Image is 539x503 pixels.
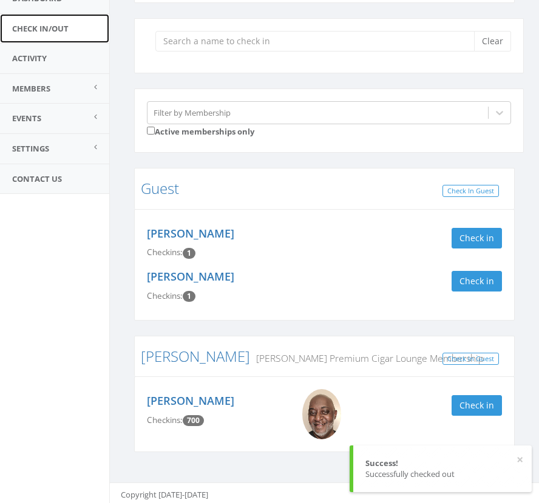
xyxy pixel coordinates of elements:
[147,269,234,284] a: [PERSON_NAME]
[365,468,520,480] div: Successfully checked out
[12,113,41,124] span: Events
[147,415,183,425] span: Checkins:
[250,351,484,365] small: [PERSON_NAME] Premium Cigar Lounge Membership
[12,173,62,184] span: Contact Us
[183,248,195,259] span: Checkin count
[147,247,183,258] span: Checkins:
[517,454,523,466] button: ×
[147,127,155,135] input: Active memberships only
[452,271,502,291] button: Check in
[147,124,254,138] label: Active memberships only
[183,291,195,302] span: Checkin count
[147,290,183,301] span: Checkins:
[442,353,499,365] a: Check In Guest
[474,31,511,52] button: Clear
[183,415,204,426] span: Checkin count
[302,389,341,439] img: Erroll_Reese.png
[147,226,234,241] a: [PERSON_NAME]
[12,83,50,94] span: Members
[442,185,499,198] a: Check In Guest
[12,143,49,154] span: Settings
[141,346,250,366] a: [PERSON_NAME]
[154,107,231,118] div: Filter by Membership
[452,395,502,416] button: Check in
[365,458,520,469] div: Success!
[452,228,502,248] button: Check in
[141,178,179,198] a: Guest
[155,31,483,52] input: Search a name to check in
[147,393,234,408] a: [PERSON_NAME]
